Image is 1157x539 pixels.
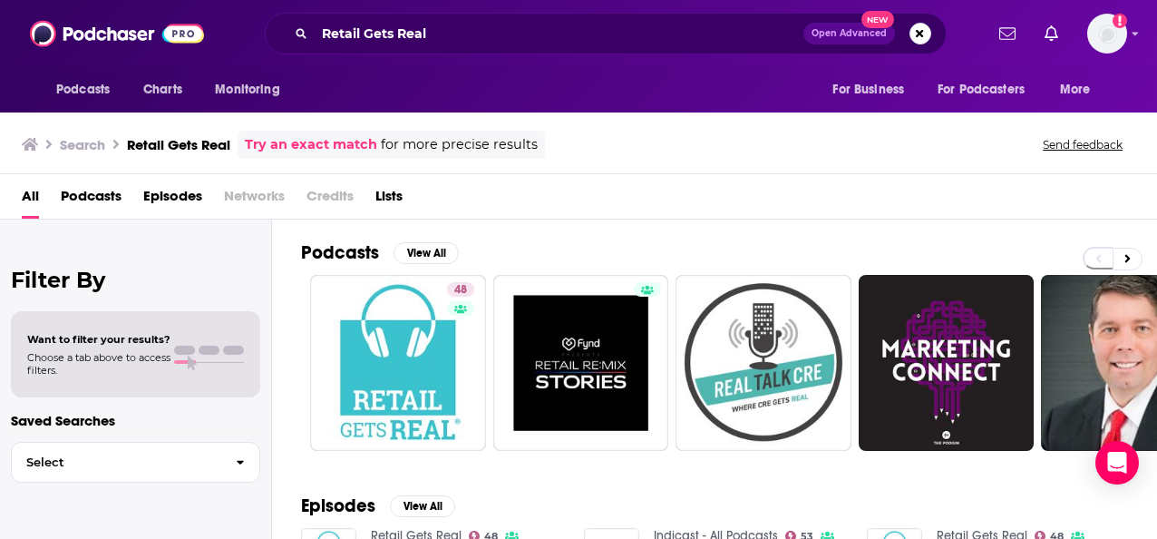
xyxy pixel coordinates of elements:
span: Networks [224,181,285,219]
span: Open Advanced [812,29,887,38]
span: Monitoring [215,77,279,103]
button: open menu [44,73,133,107]
span: Want to filter your results? [27,333,170,346]
a: Episodes [143,181,202,219]
span: Choose a tab above to access filters. [27,351,170,377]
img: User Profile [1087,14,1127,54]
button: Show profile menu [1087,14,1127,54]
h2: Podcasts [301,241,379,264]
a: Charts [131,73,193,107]
span: New [861,11,894,28]
span: Charts [143,77,182,103]
a: Podcasts [61,181,122,219]
span: for more precise results [381,134,538,155]
span: Podcasts [56,77,110,103]
button: View All [390,495,455,517]
span: Select [12,456,221,468]
a: PodcastsView All [301,241,459,264]
span: For Podcasters [938,77,1025,103]
button: open menu [820,73,927,107]
span: For Business [832,77,904,103]
img: Podchaser - Follow, Share and Rate Podcasts [30,16,204,51]
a: Try an exact match [245,134,377,155]
button: Select [11,442,260,483]
a: Show notifications dropdown [992,18,1023,49]
a: 48 [447,282,474,297]
h2: Episodes [301,495,375,517]
h2: Filter By [11,267,260,293]
span: 48 [454,281,467,299]
div: Search podcasts, credits, & more... [265,13,947,54]
button: View All [394,242,459,264]
a: All [22,181,39,219]
a: EpisodesView All [301,495,455,517]
svg: Add a profile image [1113,14,1127,28]
h3: Retail Gets Real [127,136,230,153]
input: Search podcasts, credits, & more... [315,19,803,48]
button: Send feedback [1037,137,1128,152]
a: Show notifications dropdown [1037,18,1065,49]
button: Open AdvancedNew [803,23,895,44]
p: Saved Searches [11,412,260,429]
button: open menu [926,73,1051,107]
a: 48 [310,275,486,451]
button: open menu [1047,73,1113,107]
h3: Search [60,136,105,153]
div: Open Intercom Messenger [1095,441,1139,485]
button: open menu [202,73,303,107]
span: Logged in as amooers [1087,14,1127,54]
a: Lists [375,181,403,219]
span: More [1060,77,1091,103]
span: Credits [306,181,354,219]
